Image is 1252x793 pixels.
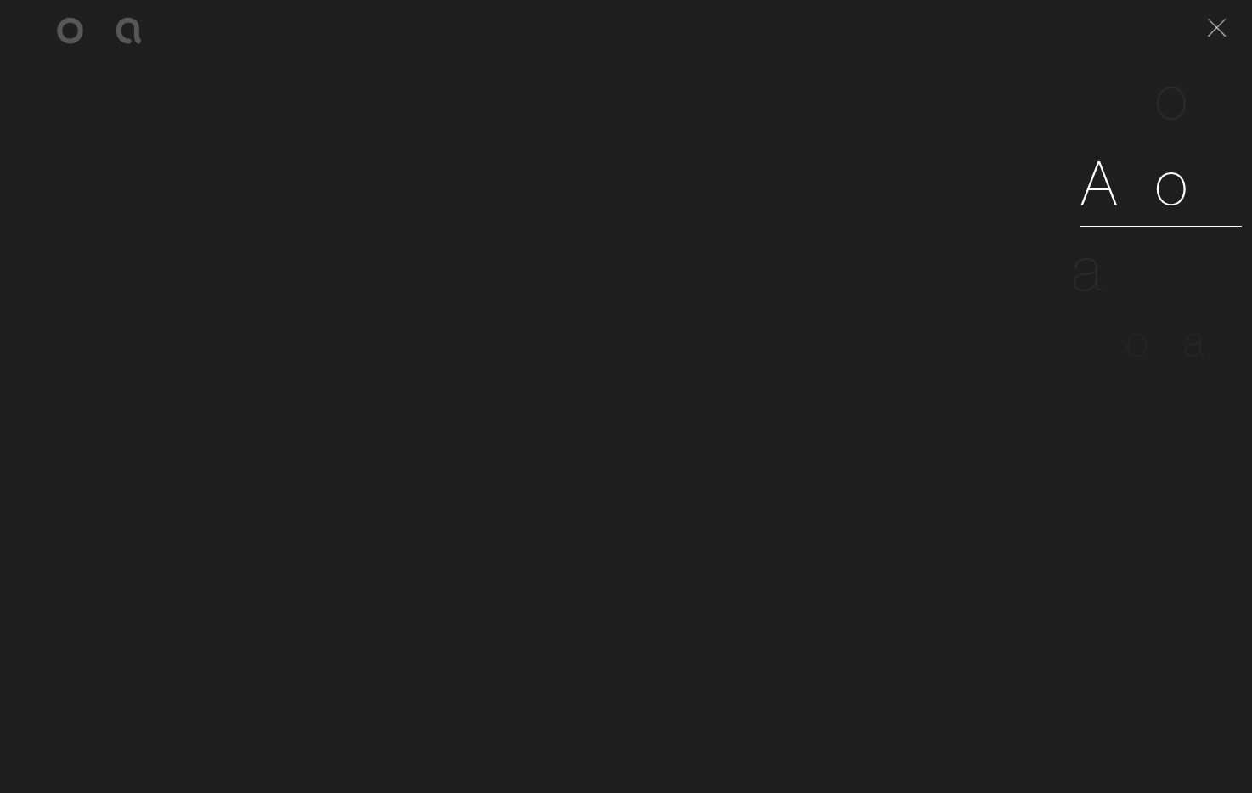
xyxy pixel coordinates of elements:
[1191,143,1223,221] span: u
[1229,315,1242,367] span: t
[1206,315,1228,367] span: c
[1222,143,1242,221] span: t
[1028,226,1242,312] a: Careers
[1126,315,1149,367] span: o
[1097,311,1242,372] a: Contact
[1149,315,1170,367] span: n
[1028,229,1073,307] span: C
[1184,315,1206,367] span: a
[1158,229,1192,307] span: e
[1072,229,1105,307] span: a
[1080,140,1242,226] a: About
[1105,229,1125,307] span: r
[1211,229,1242,307] span: s
[1120,143,1156,221] span: b
[1192,229,1212,307] span: r
[1170,315,1183,367] span: t
[1125,229,1159,307] span: e
[1211,58,1242,135] span: k
[1191,58,1212,135] span: r
[1103,58,1156,135] span: W
[1155,58,1191,135] span: o
[1097,315,1125,367] span: C
[1155,143,1191,221] span: o
[1080,143,1120,221] span: A
[1103,54,1242,140] a: Work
